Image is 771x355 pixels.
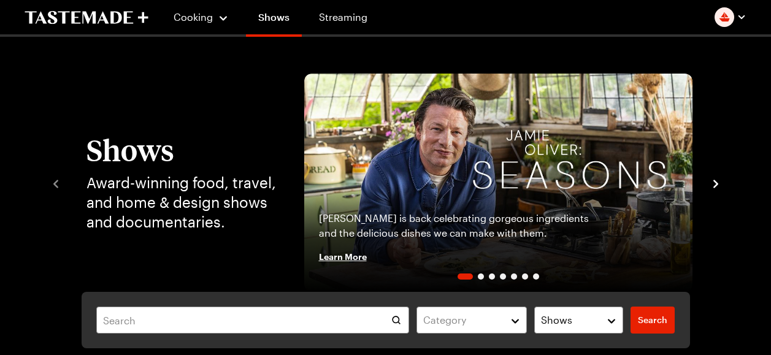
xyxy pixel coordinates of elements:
[715,7,734,27] img: Profile picture
[304,74,692,292] img: Jamie Oliver: Seasons
[534,307,624,334] button: Shows
[458,273,473,280] span: Go to slide 1
[304,74,692,292] a: Jamie Oliver: Seasons[PERSON_NAME] is back celebrating gorgeous ingredients and the delicious dis...
[173,2,229,32] button: Cooking
[710,175,722,190] button: navigate to next item
[319,250,367,262] span: Learn More
[489,273,495,280] span: Go to slide 3
[511,273,517,280] span: Go to slide 5
[533,273,539,280] span: Go to slide 7
[50,175,62,190] button: navigate to previous item
[174,11,213,23] span: Cooking
[319,211,606,240] p: [PERSON_NAME] is back celebrating gorgeous ingredients and the delicious dishes we can make with ...
[541,313,572,327] span: Shows
[304,74,692,292] div: 1 / 7
[638,314,667,326] span: Search
[500,273,506,280] span: Go to slide 4
[423,313,502,327] div: Category
[715,7,746,27] button: Profile picture
[478,273,484,280] span: Go to slide 2
[522,273,528,280] span: Go to slide 6
[25,10,148,25] a: To Tastemade Home Page
[96,307,409,334] input: Search
[416,307,527,334] button: Category
[86,173,280,232] p: Award-winning food, travel, and home & design shows and documentaries.
[86,134,280,166] h1: Shows
[246,2,302,37] a: Shows
[631,307,675,334] a: filters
